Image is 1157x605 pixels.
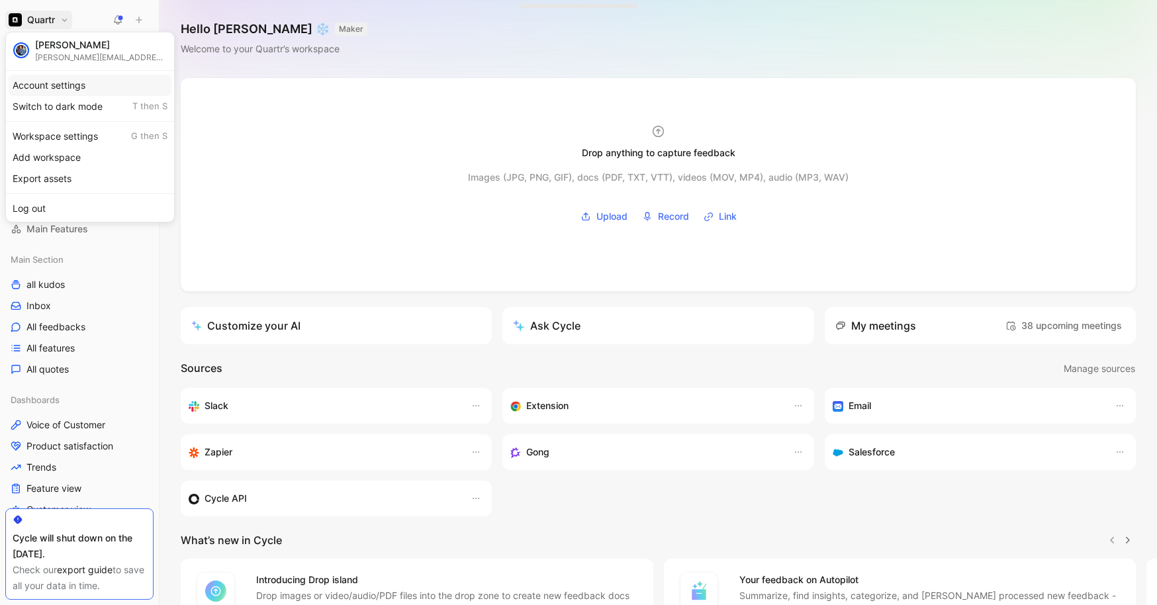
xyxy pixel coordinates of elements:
[9,168,171,189] div: Export assets
[9,198,171,219] div: Log out
[131,130,167,142] span: G then S
[9,147,171,168] div: Add workspace
[9,96,171,117] div: Switch to dark mode
[9,75,171,96] div: Account settings
[9,126,171,147] div: Workspace settings
[35,52,167,62] div: [PERSON_NAME][EMAIL_ADDRESS][PERSON_NAME][DOMAIN_NAME]
[132,101,167,113] span: T then S
[5,32,175,222] div: QuartrQuartr
[15,44,28,57] img: avatar
[35,39,167,51] div: [PERSON_NAME]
